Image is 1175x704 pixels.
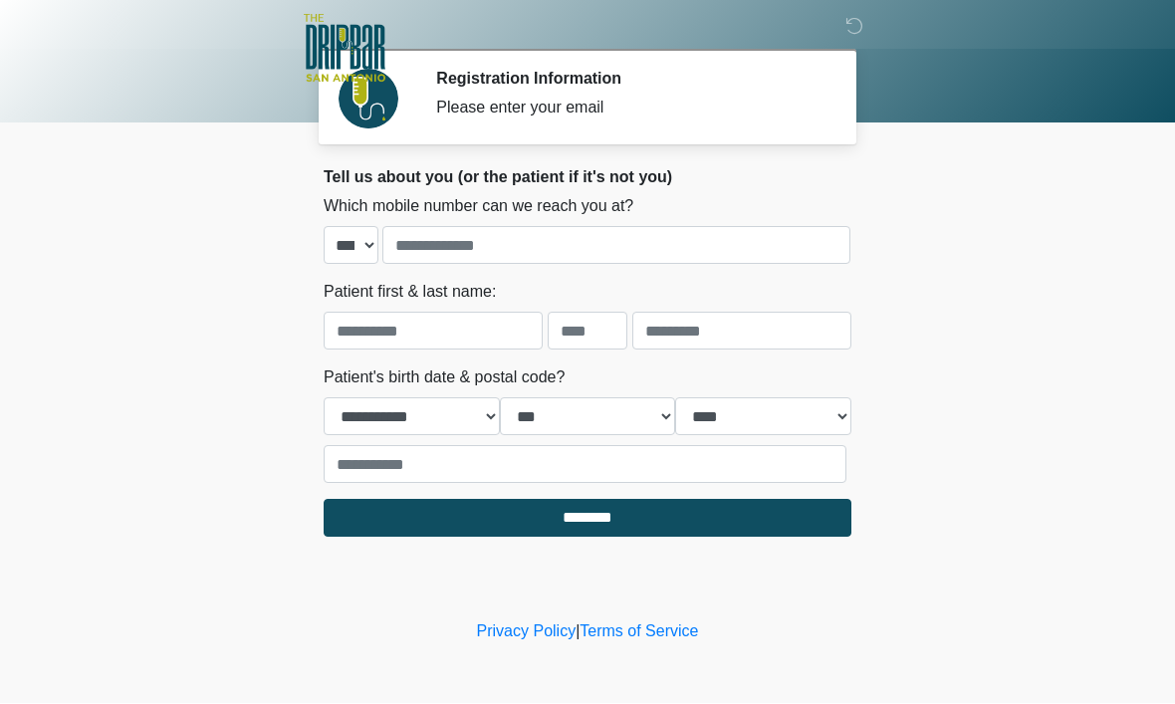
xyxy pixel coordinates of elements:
img: The DRIPBaR - San Antonio Fossil Creek Logo [304,15,385,85]
label: Patient's birth date & postal code? [324,366,565,390]
div: Please enter your email [436,97,822,120]
a: Terms of Service [580,623,698,640]
h2: Tell us about you (or the patient if it's not you) [324,168,851,187]
label: Which mobile number can we reach you at? [324,195,633,219]
a: Privacy Policy [477,623,577,640]
a: | [576,623,580,640]
img: Agent Avatar [339,70,398,129]
label: Patient first & last name: [324,281,496,305]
